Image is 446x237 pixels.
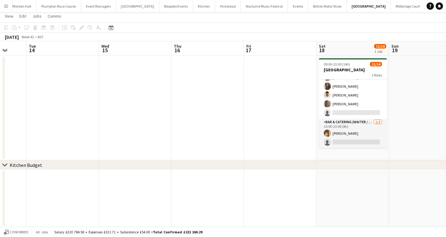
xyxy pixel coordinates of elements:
[324,62,350,66] span: 09:00-23:00 (14h)
[374,49,386,54] div: 1 Job
[319,119,387,148] app-card-role: Bar & Catering (Waiter / waitress)1/215:00-23:00 (8h)[PERSON_NAME]
[319,67,387,73] h3: [GEOGRAPHIC_DATA]
[36,0,81,12] button: Plumpton Race Course
[81,0,116,12] button: Event Managers
[100,47,109,54] span: 15
[5,34,19,40] div: [DATE]
[153,230,202,234] span: Total Confirmed £221 160.29
[17,12,29,20] a: Edit
[241,0,288,12] button: Nocturne Music Festival
[45,12,64,20] a: Comms
[5,13,13,19] span: View
[391,0,425,12] button: Millbridge Court
[54,230,202,234] div: Salary £220 784.58 + Expenses £321.71 + Subsistence £54.00 =
[215,0,241,12] button: Hickstead
[246,43,251,49] span: Fri
[319,43,326,49] span: Sat
[390,47,399,54] span: 19
[19,13,26,19] span: Edit
[318,47,326,54] span: 18
[174,43,181,49] span: Thu
[116,0,159,12] button: [GEOGRAPHIC_DATA]
[10,230,29,234] span: Confirmed
[391,43,399,49] span: Sun
[319,58,387,148] app-job-card: 09:00-23:00 (14h)11/14[GEOGRAPHIC_DATA]3 Roles[PERSON_NAME][PERSON_NAME][PERSON_NAME][PERSON_NAME...
[173,47,181,54] span: 16
[35,230,49,234] span: All jobs
[29,43,36,49] span: Tue
[193,0,215,12] button: Kitchen
[372,73,382,77] span: 3 Roles
[10,162,42,168] div: Kitchen Budget
[347,0,391,12] button: [GEOGRAPHIC_DATA]
[374,44,386,49] span: 11/14
[245,47,251,54] span: 17
[159,0,193,12] button: Bespoke Events
[30,12,44,20] a: Jobs
[370,62,382,66] span: 11/14
[101,43,109,49] span: Wed
[8,0,36,12] button: Morden Hall
[288,0,308,12] button: Events
[28,47,36,54] span: 14
[32,13,42,19] span: Jobs
[3,229,29,235] button: Confirmed
[48,13,61,19] span: Comms
[20,35,35,39] span: Week 42
[38,35,44,39] div: BST
[308,0,347,12] button: British Motor Show
[2,12,16,20] a: View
